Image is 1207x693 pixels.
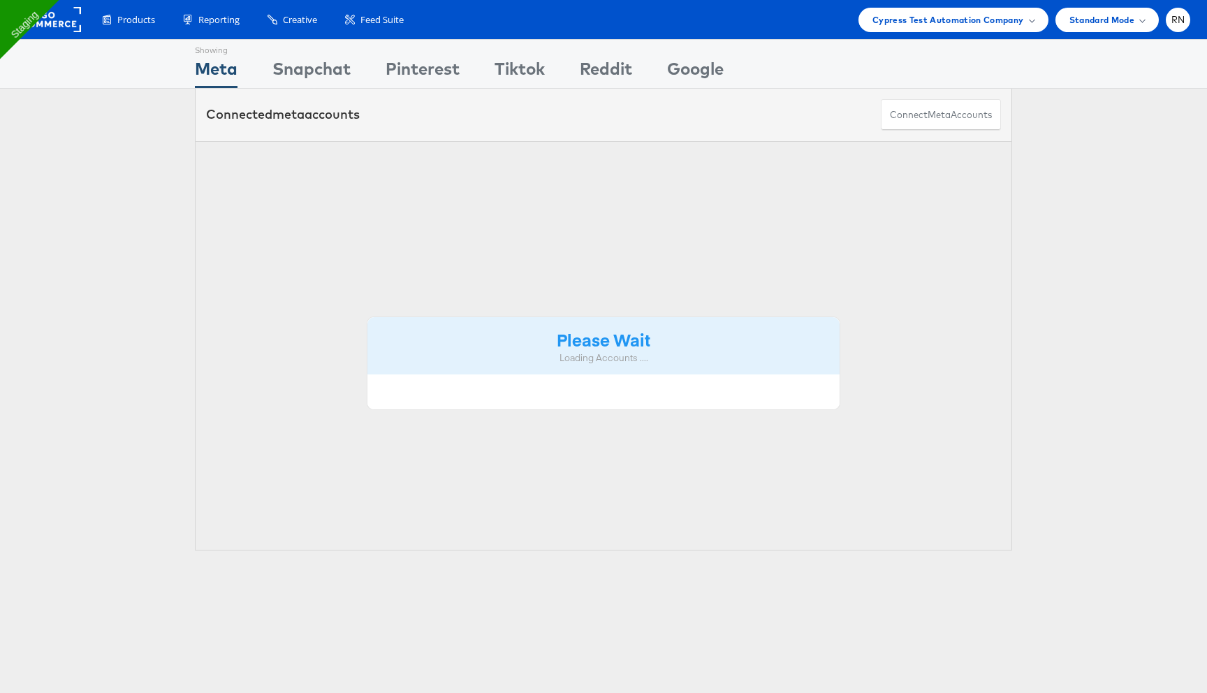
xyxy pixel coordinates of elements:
[1171,15,1185,24] span: RN
[117,13,155,27] span: Products
[198,13,240,27] span: Reporting
[360,13,404,27] span: Feed Suite
[283,13,317,27] span: Creative
[195,40,237,57] div: Showing
[386,57,460,88] div: Pinterest
[378,351,829,365] div: Loading Accounts ....
[495,57,545,88] div: Tiktok
[195,57,237,88] div: Meta
[557,328,650,351] strong: Please Wait
[881,99,1001,131] button: ConnectmetaAccounts
[272,106,305,122] span: meta
[928,108,951,122] span: meta
[872,13,1024,27] span: Cypress Test Automation Company
[1069,13,1134,27] span: Standard Mode
[272,57,351,88] div: Snapchat
[206,105,360,124] div: Connected accounts
[667,57,724,88] div: Google
[580,57,632,88] div: Reddit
